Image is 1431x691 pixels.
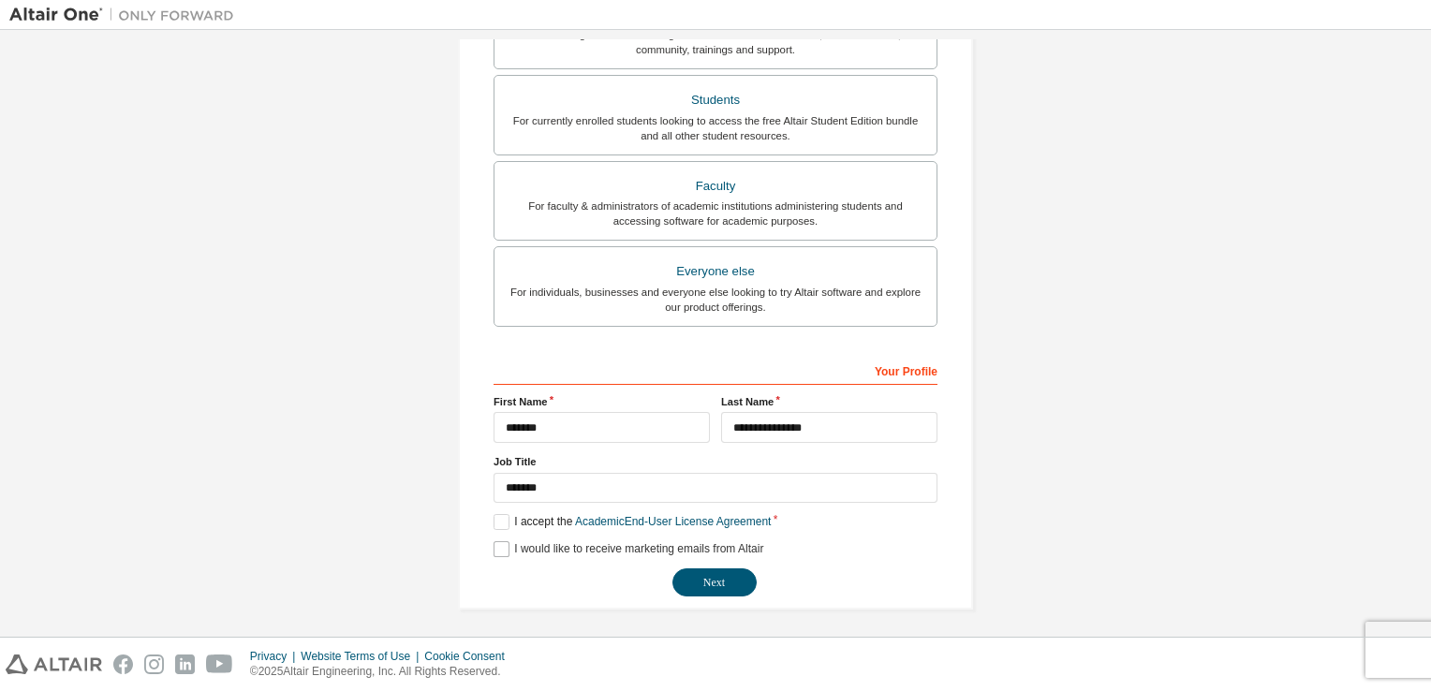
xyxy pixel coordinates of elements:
[506,113,925,143] div: For currently enrolled students looking to access the free Altair Student Edition bundle and all ...
[144,654,164,674] img: instagram.svg
[494,454,937,469] label: Job Title
[206,654,233,674] img: youtube.svg
[175,654,195,674] img: linkedin.svg
[494,394,710,409] label: First Name
[9,6,243,24] img: Altair One
[113,654,133,674] img: facebook.svg
[301,649,424,664] div: Website Terms of Use
[672,568,757,596] button: Next
[494,355,937,385] div: Your Profile
[506,87,925,113] div: Students
[506,198,925,228] div: For faculty & administrators of academic institutions administering students and accessing softwa...
[721,394,937,409] label: Last Name
[424,649,515,664] div: Cookie Consent
[250,664,516,680] p: © 2025 Altair Engineering, Inc. All Rights Reserved.
[494,541,763,557] label: I would like to receive marketing emails from Altair
[494,514,771,530] label: I accept the
[6,654,102,674] img: altair_logo.svg
[575,515,771,528] a: Academic End-User License Agreement
[506,258,925,285] div: Everyone else
[506,285,925,315] div: For individuals, businesses and everyone else looking to try Altair software and explore our prod...
[250,649,301,664] div: Privacy
[506,173,925,199] div: Faculty
[506,27,925,57] div: For existing customers looking to access software downloads, HPC resources, community, trainings ...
